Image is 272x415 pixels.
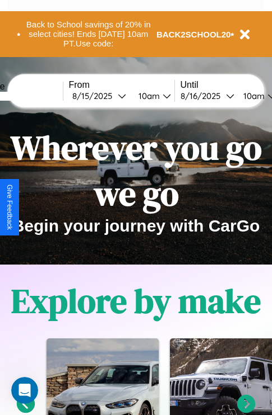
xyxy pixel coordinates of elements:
[72,91,118,101] div: 8 / 15 / 2025
[21,17,156,51] button: Back to School savings of 20% in select cities! Ends [DATE] 10am PT.Use code:
[69,90,130,102] button: 8/15/2025
[11,278,261,324] h1: Explore by make
[11,377,38,404] iframe: Intercom live chat
[133,91,163,101] div: 10am
[6,185,13,230] div: Give Feedback
[181,91,226,101] div: 8 / 16 / 2025
[238,91,268,101] div: 10am
[69,80,174,90] label: From
[130,90,174,102] button: 10am
[156,30,231,39] b: BACK2SCHOOL20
